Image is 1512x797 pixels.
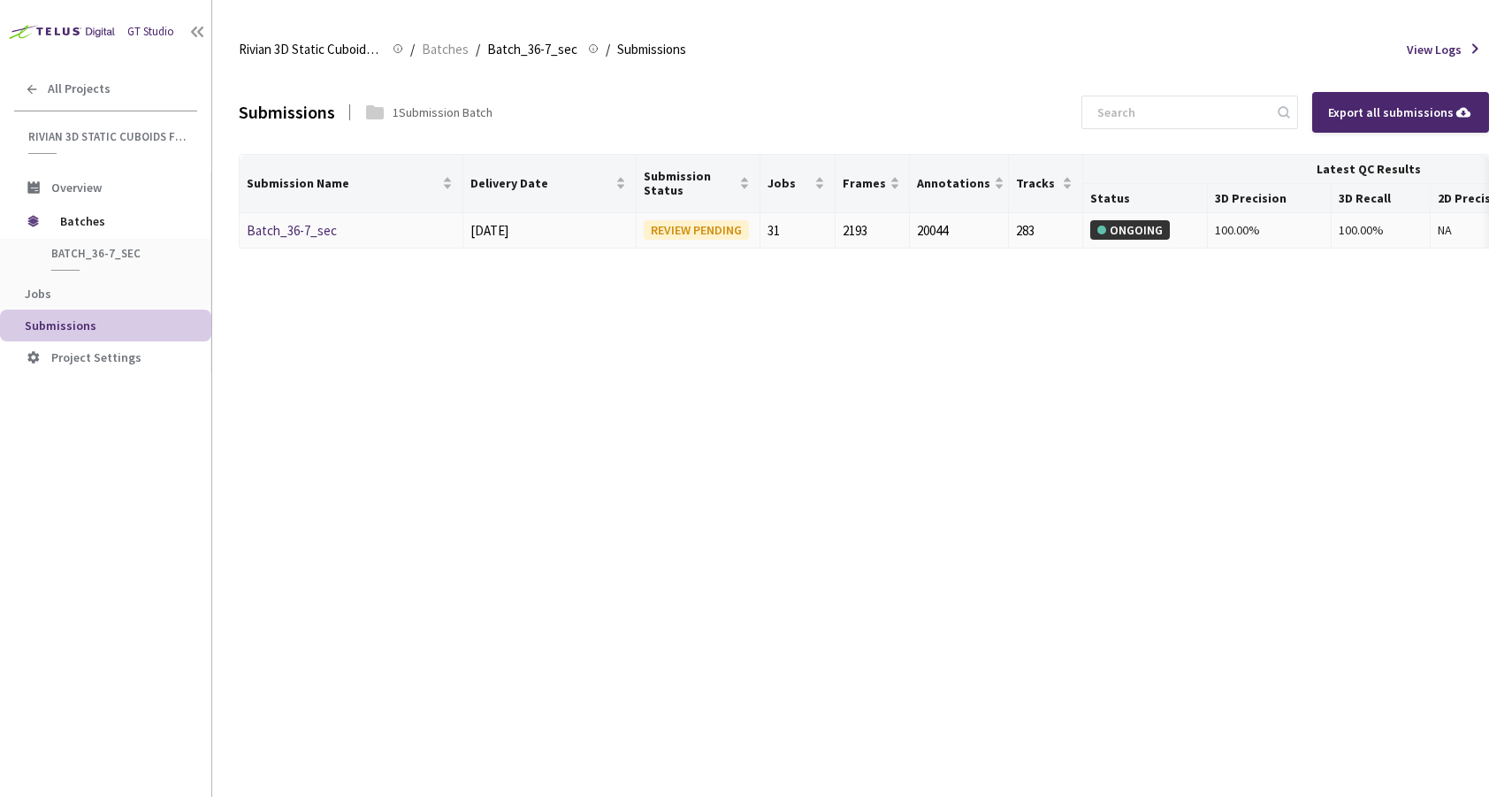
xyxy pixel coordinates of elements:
span: Tracks [1016,176,1058,190]
th: Tracks [1009,155,1083,213]
div: Submissions [239,98,335,126]
span: Delivery Date [470,176,612,190]
span: Submission Status [644,169,736,197]
a: Batch_36-7_sec [247,222,337,239]
th: 3D Recall [1332,184,1431,213]
span: Project Settings [51,349,141,365]
div: 1 Submission Batch [393,103,493,122]
div: Export all submissions [1328,103,1473,122]
span: Submission Name [247,176,439,190]
div: GT Studio [127,23,174,41]
th: Submission Status [637,155,760,213]
div: 100.00% [1339,220,1423,240]
span: Submissions [617,39,686,60]
th: 3D Precision [1208,184,1332,213]
span: Rivian 3D Static Cuboids fixed[2024-25] [28,129,187,144]
span: All Projects [48,81,111,96]
span: Jobs [767,176,810,190]
span: Overview [51,180,102,195]
th: Status [1083,184,1207,213]
span: Rivian 3D Static Cuboids fixed[2024-25] [239,39,382,60]
div: [DATE] [470,220,629,241]
div: 2193 [843,220,902,241]
th: Jobs [760,155,835,213]
li: / [476,39,480,60]
span: Annotations [917,176,990,190]
th: Submission Name [240,155,463,213]
th: Frames [836,155,910,213]
div: ONGOING [1090,220,1170,240]
a: Batches [418,39,472,58]
div: 31 [767,220,827,241]
li: / [410,39,415,60]
th: Delivery Date [463,155,637,213]
span: Jobs [25,286,51,302]
th: Annotations [910,155,1009,213]
div: 283 [1016,220,1075,241]
li: / [606,39,610,60]
div: 100.00% [1215,220,1324,240]
span: View Logs [1407,40,1462,59]
span: Submissions [25,318,96,333]
div: REVIEW PENDING [644,220,749,240]
span: Batches [60,203,181,239]
span: Batch_36-7_sec [51,246,182,261]
span: Frames [843,176,886,190]
input: Search [1087,96,1275,128]
span: Batch_36-7_sec [487,39,577,60]
span: Batches [422,39,469,60]
div: 20044 [917,220,1001,241]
